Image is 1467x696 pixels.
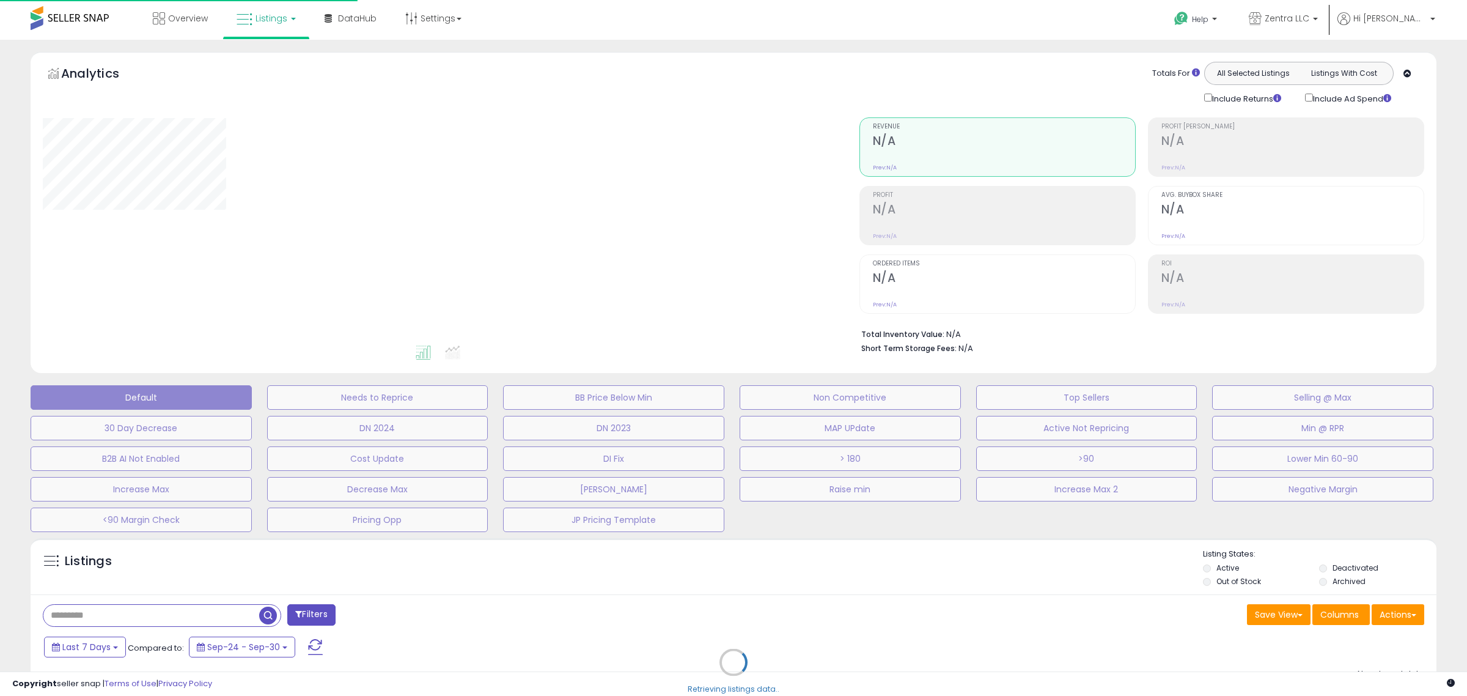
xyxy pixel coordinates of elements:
button: >90 [976,446,1197,471]
button: All Selected Listings [1208,65,1299,81]
a: Hi [PERSON_NAME] [1337,12,1435,40]
small: Prev: N/A [873,301,897,308]
h2: N/A [1161,134,1424,150]
button: Min @ RPR [1212,416,1433,440]
button: [PERSON_NAME] [503,477,724,502]
button: Default [31,385,252,410]
button: Needs to Reprice [267,385,488,410]
h5: Analytics [61,65,143,85]
h2: N/A [1161,202,1424,219]
button: MAP UPdate [740,416,961,440]
div: Include Ad Spend [1296,91,1411,105]
span: Hi [PERSON_NAME] [1353,12,1427,24]
span: Listings [256,12,287,24]
button: Non Competitive [740,385,961,410]
span: Overview [168,12,208,24]
small: Prev: N/A [1161,232,1185,240]
button: Lower Min 60-90 [1212,446,1433,471]
h2: N/A [1161,271,1424,287]
b: Total Inventory Value: [861,329,944,339]
button: DN 2024 [267,416,488,440]
button: B2B AI Not Enabled [31,446,252,471]
span: DataHub [338,12,377,24]
span: Avg. Buybox Share [1161,192,1424,199]
li: N/A [861,326,1415,341]
button: DI Fix [503,446,724,471]
button: Decrease Max [267,477,488,502]
button: Pricing Opp [267,508,488,532]
span: Zentra LLC [1265,12,1309,24]
button: Top Sellers [976,385,1197,410]
div: seller snap | | [12,678,212,690]
span: Ordered Items [873,261,1135,267]
span: Help [1192,14,1208,24]
button: Increase Max [31,477,252,502]
h2: N/A [873,202,1135,219]
strong: Copyright [12,678,57,689]
button: > 180 [740,446,961,471]
button: Listings With Cost [1298,65,1389,81]
span: N/A [958,342,973,354]
span: Profit [873,192,1135,199]
small: Prev: N/A [873,164,897,171]
b: Short Term Storage Fees: [861,343,957,354]
i: Get Help [1174,11,1189,26]
h2: N/A [873,271,1135,287]
span: Revenue [873,124,1135,130]
button: JP Pricing Template [503,508,724,532]
button: Active Not Repricing [976,416,1197,440]
span: ROI [1161,261,1424,267]
h2: N/A [873,134,1135,150]
button: Negative Margin [1212,477,1433,502]
button: Raise min [740,477,961,502]
button: <90 Margin Check [31,508,252,532]
button: Cost Update [267,446,488,471]
button: DN 2023 [503,416,724,440]
button: Selling @ Max [1212,385,1433,410]
button: BB Price Below Min [503,385,724,410]
div: Retrieving listings data.. [688,684,779,695]
button: 30 Day Decrease [31,416,252,440]
div: Include Returns [1195,91,1296,105]
small: Prev: N/A [1161,164,1185,171]
div: Totals For [1152,68,1200,80]
a: Help [1164,2,1229,40]
span: Profit [PERSON_NAME] [1161,124,1424,130]
small: Prev: N/A [1161,301,1185,308]
small: Prev: N/A [873,232,897,240]
button: Increase Max 2 [976,477,1197,502]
